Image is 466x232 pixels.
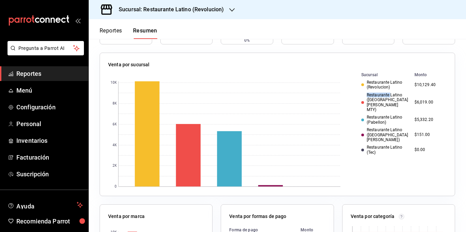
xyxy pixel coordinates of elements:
[244,37,250,43] span: 0%
[361,80,409,90] div: Restaurante Latino (Revolucion)
[412,91,447,114] td: $6,019.00
[229,213,286,220] p: Venta por formas de pago
[113,144,117,147] text: 4K
[16,119,83,128] span: Personal
[115,185,117,189] text: 0
[16,153,83,162] span: Facturación
[351,213,395,220] p: Venta por categoría
[5,50,84,57] a: Pregunta a Parrot AI
[16,217,83,226] span: Recomienda Parrot
[113,123,117,126] text: 6K
[100,27,157,39] div: navigation tabs
[113,164,117,168] text: 2K
[113,102,117,106] text: 8K
[133,27,157,39] button: Resumen
[8,41,84,55] button: Pregunta a Parrot AI
[113,5,224,14] h3: Sucursal: Restaurante Latino (Revolucion)
[350,71,412,79] th: Sucursal
[412,71,447,79] th: Monto
[412,144,447,156] td: $0.00
[18,45,73,52] span: Pregunta a Parrot AI
[16,201,74,209] span: Ayuda
[111,81,117,85] text: 10K
[16,86,83,95] span: Menú
[108,213,145,220] p: Venta por marca
[100,27,122,39] button: Reportes
[16,169,83,179] span: Suscripción
[16,69,83,78] span: Reportes
[412,79,447,91] td: $10,129.40
[412,126,447,144] td: $151.00
[361,127,409,142] div: Restaurante Latino ([GEOGRAPHIC_DATA][PERSON_NAME])
[412,113,447,126] td: $5,332.20
[16,136,83,145] span: Inventarios
[108,61,149,68] p: Venta por sucursal
[361,115,409,125] div: Restaurante Latino (Pabellon)
[75,18,81,23] button: open_drawer_menu
[361,145,409,155] div: Restaurante Latino (Tec)
[16,103,83,112] span: Configuración
[361,93,409,112] div: Restaurante Latino ([GEOGRAPHIC_DATA][PERSON_NAME] MTY)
